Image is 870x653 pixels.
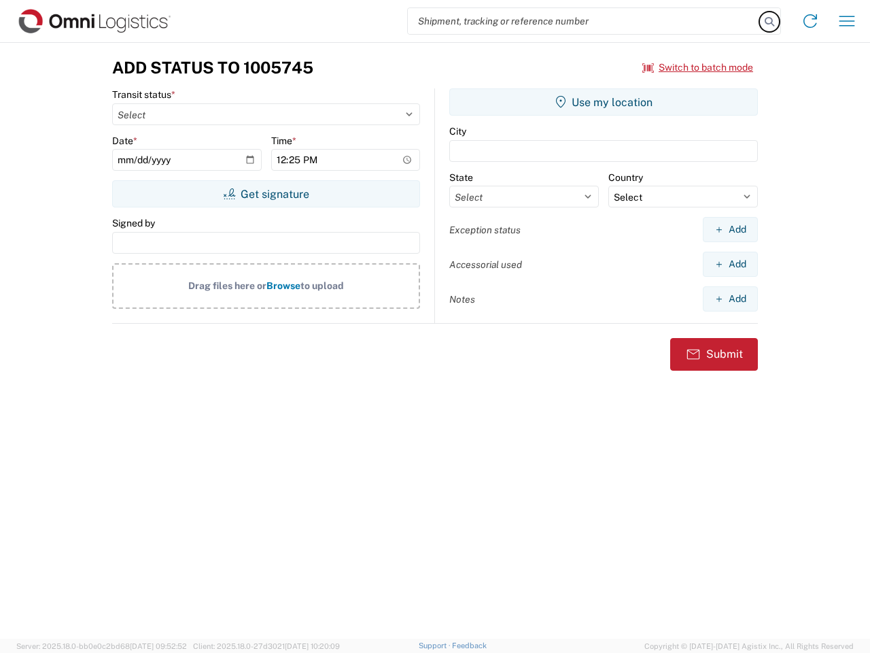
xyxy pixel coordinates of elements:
[130,642,187,650] span: [DATE] 09:52:52
[112,88,175,101] label: Transit status
[449,224,521,236] label: Exception status
[266,280,300,291] span: Browse
[449,293,475,305] label: Notes
[193,642,340,650] span: Client: 2025.18.0-27d3021
[642,56,753,79] button: Switch to batch mode
[703,217,758,242] button: Add
[271,135,296,147] label: Time
[112,58,313,78] h3: Add Status to 1005745
[112,135,137,147] label: Date
[112,217,155,229] label: Signed by
[608,171,643,184] label: Country
[449,258,522,271] label: Accessorial used
[285,642,340,650] span: [DATE] 10:20:09
[408,8,760,34] input: Shipment, tracking or reference number
[419,641,453,650] a: Support
[452,641,487,650] a: Feedback
[703,286,758,312] button: Add
[300,280,344,291] span: to upload
[449,171,473,184] label: State
[112,180,420,207] button: Get signature
[188,280,266,291] span: Drag files here or
[703,252,758,277] button: Add
[644,640,854,652] span: Copyright © [DATE]-[DATE] Agistix Inc., All Rights Reserved
[670,338,758,371] button: Submit
[16,642,187,650] span: Server: 2025.18.0-bb0e0c2bd68
[449,125,466,137] label: City
[449,88,758,116] button: Use my location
